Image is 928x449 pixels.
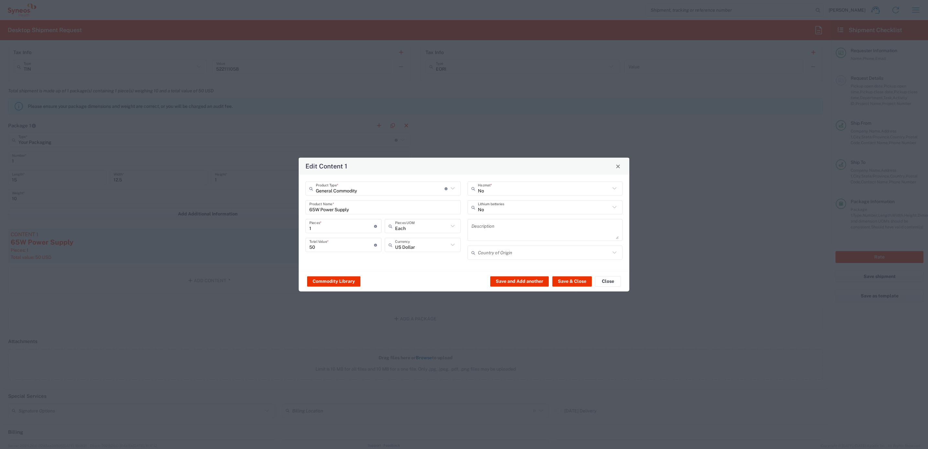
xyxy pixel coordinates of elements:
button: Save & Close [552,276,592,286]
button: Save and Add another [490,276,549,286]
h4: Edit Content 1 [305,161,347,171]
button: Close [613,162,623,171]
button: Close [595,276,621,286]
button: Commodity Library [307,276,360,286]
